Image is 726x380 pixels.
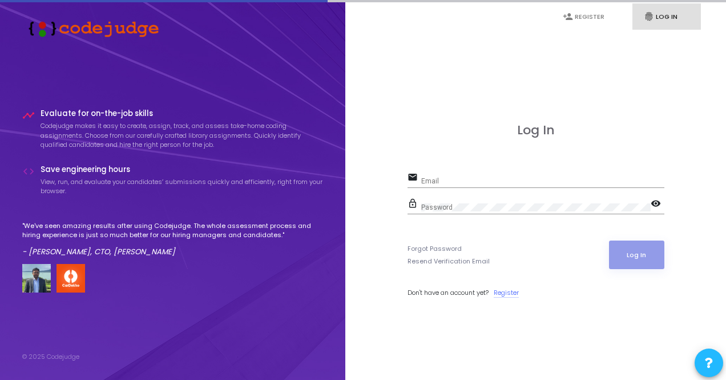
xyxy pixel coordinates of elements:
a: person_addRegister [551,3,620,30]
h4: Evaluate for on-the-job skills [41,109,324,118]
img: user image [22,264,51,293]
img: company-logo [57,264,85,293]
i: fingerprint [644,11,654,22]
a: Resend Verification Email [408,257,490,266]
button: Log In [609,241,664,269]
a: Forgot Password [408,244,462,254]
p: Codejudge makes it easy to create, assign, track, and assess take-home coding assignments. Choose... [41,121,324,150]
i: code [22,165,35,178]
i: person_add [563,11,573,22]
mat-icon: lock_outline [408,198,421,211]
h3: Log In [408,123,664,138]
em: - [PERSON_NAME], CTO, [PERSON_NAME] [22,246,175,257]
div: © 2025 Codejudge [22,352,79,362]
a: fingerprintLog In [632,3,701,30]
mat-icon: email [408,171,421,185]
input: Email [421,177,664,185]
h4: Save engineering hours [41,165,324,174]
i: timeline [22,109,35,122]
mat-icon: visibility [651,198,664,211]
span: Don't have an account yet? [408,288,489,297]
a: Register [494,288,519,298]
p: View, run, and evaluate your candidates’ submissions quickly and efficiently, right from your bro... [41,177,324,196]
p: "We've seen amazing results after using Codejudge. The whole assessment process and hiring experi... [22,221,324,240]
